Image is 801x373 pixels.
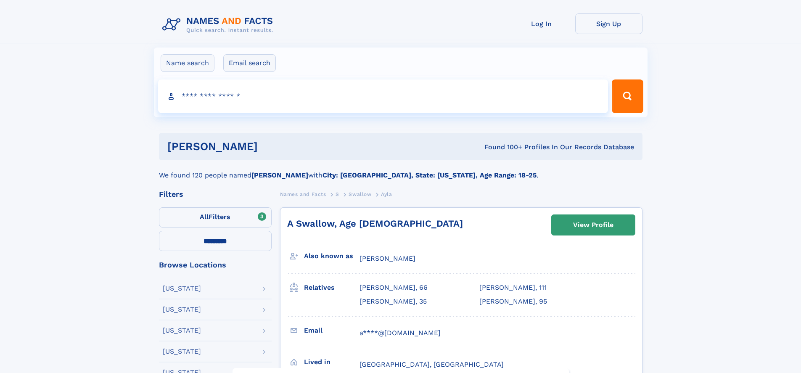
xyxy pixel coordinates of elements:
a: [PERSON_NAME], 95 [479,297,547,306]
div: View Profile [573,215,613,235]
div: Found 100+ Profiles In Our Records Database [371,143,634,152]
div: [US_STATE] [163,285,201,292]
label: Email search [223,54,276,72]
a: [PERSON_NAME], 35 [360,297,427,306]
input: search input [158,79,608,113]
label: Filters [159,207,272,228]
span: [GEOGRAPHIC_DATA], [GEOGRAPHIC_DATA] [360,360,504,368]
div: [US_STATE] [163,306,201,313]
a: [PERSON_NAME], 66 [360,283,428,292]
a: S [336,189,339,199]
div: Filters [159,190,272,198]
a: Swallow [349,189,371,199]
span: Swallow [349,191,371,197]
span: Ayla [381,191,392,197]
span: S [336,191,339,197]
label: Name search [161,54,214,72]
b: [PERSON_NAME] [251,171,308,179]
img: Logo Names and Facts [159,13,280,36]
a: Log In [508,13,575,34]
h3: Also known as [304,249,360,263]
a: Sign Up [575,13,642,34]
div: [US_STATE] [163,327,201,334]
button: Search Button [612,79,643,113]
div: We found 120 people named with . [159,160,642,180]
h3: Email [304,323,360,338]
div: [US_STATE] [163,348,201,355]
a: Names and Facts [280,189,326,199]
a: [PERSON_NAME], 111 [479,283,547,292]
span: [PERSON_NAME] [360,254,415,262]
div: Browse Locations [159,261,272,269]
span: All [200,213,209,221]
a: View Profile [552,215,635,235]
b: City: [GEOGRAPHIC_DATA], State: [US_STATE], Age Range: 18-25 [323,171,537,179]
h1: [PERSON_NAME] [167,141,371,152]
h3: Relatives [304,280,360,295]
a: A Swallow, Age [DEMOGRAPHIC_DATA] [287,218,463,229]
h3: Lived in [304,355,360,369]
